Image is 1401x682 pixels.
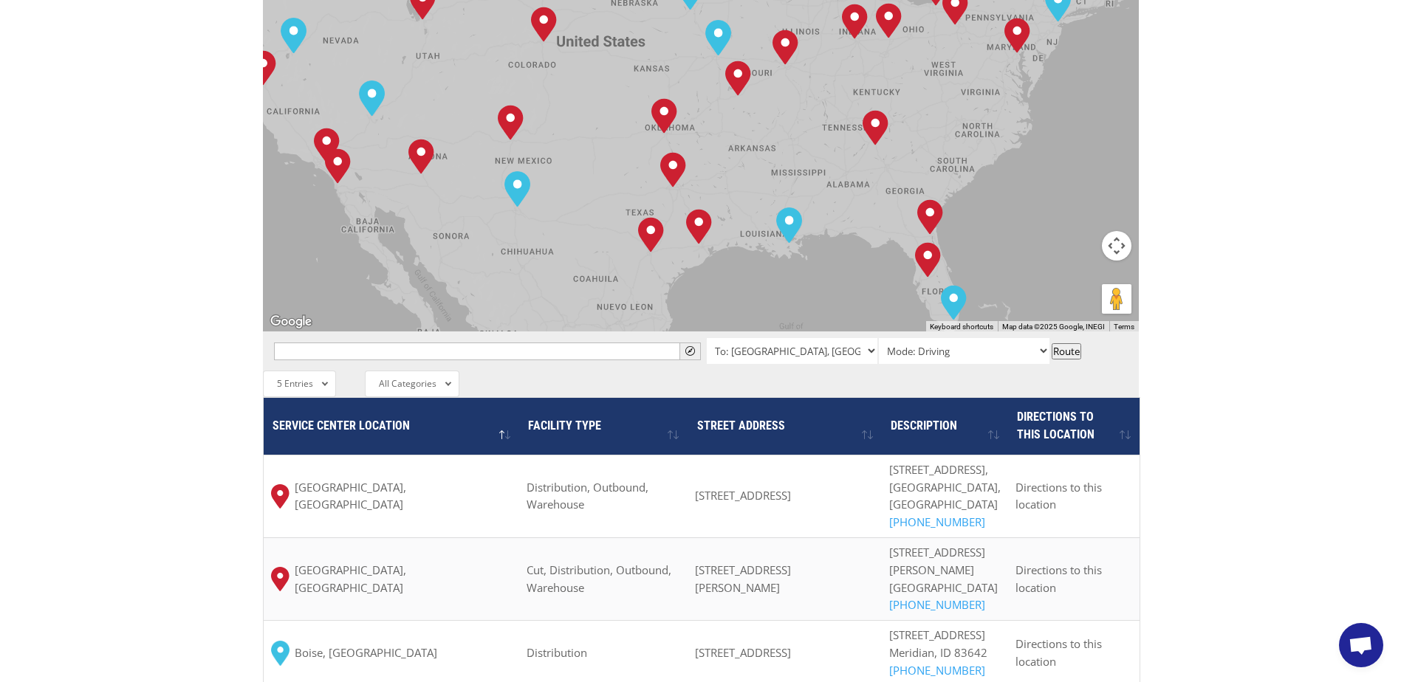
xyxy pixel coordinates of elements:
[685,346,695,356] span: 
[295,479,512,514] span: [GEOGRAPHIC_DATA], [GEOGRAPHIC_DATA]
[498,105,524,140] div: Albuquerque, NM
[889,461,1001,531] p: [STREET_ADDRESS], [GEOGRAPHIC_DATA], [GEOGRAPHIC_DATA]
[1015,562,1102,595] span: Directions to this location
[889,514,985,529] a: [PHONE_NUMBER]
[889,597,985,612] a: [PHONE_NUMBER]
[1102,284,1131,314] button: Drag Pegman onto the map to open Street View
[250,50,276,86] div: Tracy, CA
[295,562,512,597] span: [GEOGRAPHIC_DATA], [GEOGRAPHIC_DATA]
[686,209,712,244] div: Houston, TX
[915,242,941,278] div: Lakeland, FL
[359,80,385,116] div: Las Vegas, NV
[281,18,306,53] div: Reno, NV
[882,398,1008,455] th: Description : activate to sort column ascending
[271,641,290,666] img: XGS_Icon_Map_Pin_Aqua.png
[688,398,881,455] th: Street Address: activate to sort column ascending
[267,312,315,331] img: Google
[273,418,410,433] span: Service center location
[267,312,315,331] a: Open this area in Google Maps (opens a new window)
[1015,480,1102,512] span: Directions to this location
[408,139,434,174] div: Phoenix, AZ
[314,128,340,163] div: Chino, CA
[1002,323,1105,331] span: Map data ©2025 Google, INEGI
[271,567,290,591] img: xgs-icon-map-pin-red.svg
[695,562,791,595] span: [STREET_ADDRESS][PERSON_NAME]
[842,4,868,39] div: Indianapolis, IN
[725,61,751,96] div: Springfield, MO
[889,627,985,642] span: [STREET_ADDRESS]
[1017,410,1095,441] span: Directions to this location
[325,148,351,184] div: San Diego, CA
[527,480,648,512] span: Distribution, Outbound, Warehouse
[876,3,902,38] div: Dayton, OH
[1015,636,1102,669] span: Directions to this location
[697,418,785,433] span: Street Address
[1114,323,1134,331] a: Terms
[705,20,731,55] div: Kansas City, MO
[660,152,686,187] div: Dallas, TX
[773,30,798,65] div: St. Louis, MO
[889,645,987,660] span: Meridian, ID 83642
[1339,623,1383,667] div: Open chat
[531,7,557,42] div: Denver, CO
[277,377,313,390] span: 5 Entries
[271,484,290,509] img: xgs-icon-map-pin-red.svg
[264,398,519,455] th: Service center location : activate to sort column descending
[1052,343,1081,359] button: Route
[776,207,802,243] div: New Orleans, LA
[889,544,1001,579] div: [STREET_ADDRESS][PERSON_NAME]
[891,418,957,433] span: Description
[528,418,601,433] span: Facility Type
[679,342,701,360] button: 
[504,171,530,207] div: El Paso, TX
[527,562,671,595] span: Cut, Distribution, Outbound, Warehouse
[651,98,677,134] div: Oklahoma City, OK
[519,398,688,455] th: Facility Type : activate to sort column ascending
[889,663,985,678] a: [PHONE_NUMBER]
[889,579,1001,615] div: [GEOGRAPHIC_DATA]
[930,322,993,332] button: Keyboard shortcuts
[379,377,436,390] span: All Categories
[295,644,437,662] span: Boise, [GEOGRAPHIC_DATA]
[863,110,888,145] div: Tunnel Hill, GA
[695,488,791,503] span: [STREET_ADDRESS]
[1004,18,1030,53] div: Baltimore, MD
[917,199,943,235] div: Jacksonville, FL
[1102,231,1131,261] button: Map camera controls
[1008,398,1140,455] th: Directions to this location: activate to sort column ascending
[941,285,967,320] div: Miami, FL
[527,645,587,660] span: Distribution
[695,645,791,660] span: [STREET_ADDRESS]
[638,217,664,252] div: San Antonio, TX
